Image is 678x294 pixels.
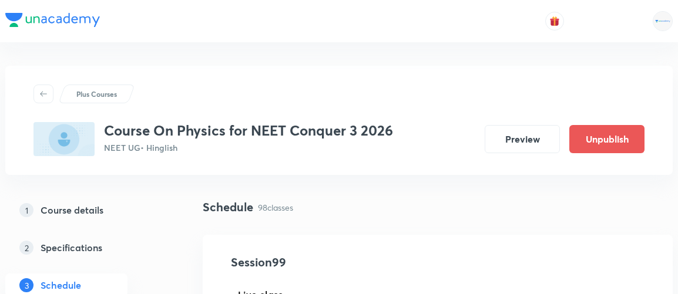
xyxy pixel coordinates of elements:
a: Company Logo [5,13,100,30]
p: 1 [19,203,33,217]
p: 2 [19,241,33,255]
h5: Specifications [41,241,102,255]
h4: Session 99 [231,254,445,271]
img: CEEF4500-C68D-44C6-A4B1-E491C6FD5551_plus.png [33,122,95,156]
img: Company Logo [5,13,100,27]
img: Rahul Mishra [653,11,673,31]
button: avatar [545,12,564,31]
h5: Course details [41,203,103,217]
p: Plus Courses [76,89,117,99]
p: 3 [19,278,33,292]
img: avatar [549,16,560,26]
a: 1Course details [5,198,165,222]
a: 2Specifications [5,236,165,259]
button: Unpublish [569,125,645,153]
h4: Schedule [203,198,253,216]
p: NEET UG • Hinglish [104,141,393,154]
h5: Schedule [41,278,81,292]
h3: Course On Physics for NEET Conquer 3 2026 [104,122,393,139]
button: Preview [485,125,560,153]
p: 98 classes [258,201,293,214]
